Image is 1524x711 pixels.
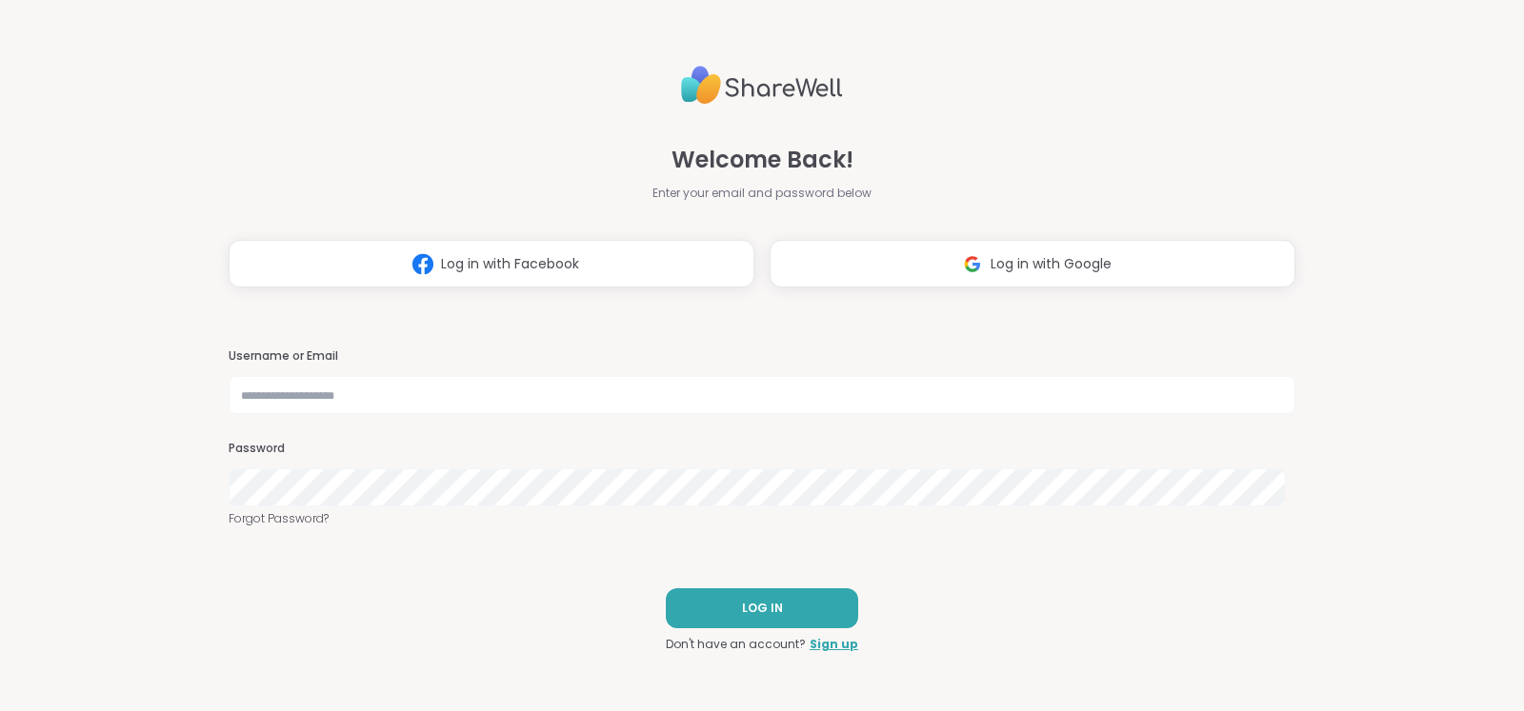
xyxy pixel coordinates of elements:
[954,247,991,282] img: ShareWell Logomark
[666,588,858,628] button: LOG IN
[229,510,1295,527] a: Forgot Password?
[770,240,1295,287] button: Log in with Google
[229,441,1295,457] h3: Password
[810,636,858,653] a: Sign up
[441,254,579,274] span: Log in with Facebook
[666,636,806,653] span: Don't have an account?
[681,58,843,112] img: ShareWell Logo
[991,254,1112,274] span: Log in with Google
[672,143,853,177] span: Welcome Back!
[742,600,783,617] span: LOG IN
[405,247,441,282] img: ShareWell Logomark
[652,185,872,202] span: Enter your email and password below
[229,240,754,287] button: Log in with Facebook
[229,348,1295,365] h3: Username or Email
